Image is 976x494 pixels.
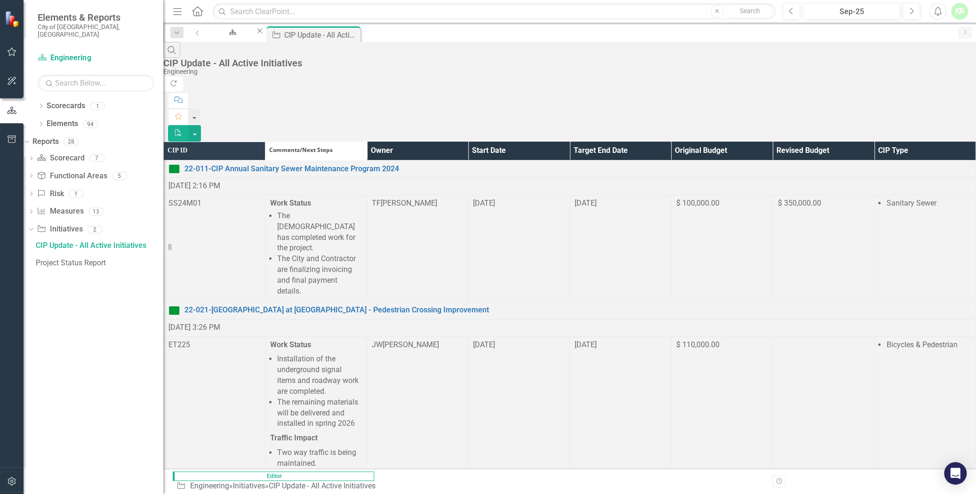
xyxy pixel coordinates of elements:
input: Search ClearPoint... [213,3,776,20]
button: KR [951,3,968,20]
span: Elements & Reports [38,12,154,23]
a: Initiatives [37,224,82,235]
a: 22-021-[GEOGRAPHIC_DATA] at [GEOGRAPHIC_DATA] - Pedestrian Crossing Improvement [184,305,971,316]
strong: Work Status [270,340,311,349]
td: Double-Click to Edit [164,195,265,302]
a: Scorecard [37,153,84,164]
a: Project Status Report [33,255,163,271]
div: Project Status Report [36,259,163,267]
a: Engineering [190,481,229,490]
div: Sep-25 [806,6,897,17]
td: Double-Click to Edit [468,195,570,302]
div: » » [176,481,379,492]
img: On Target [168,305,180,316]
small: City of [GEOGRAPHIC_DATA], [GEOGRAPHIC_DATA] [38,23,154,39]
span: Bicycles & Pedestrian [886,340,957,349]
div: JW [372,340,383,351]
button: Sep-25 [803,3,900,20]
a: Functional Areas [37,171,107,182]
a: CIP Update - All Active Initiatives [33,238,163,253]
div: CIP Update - All Active Initiatives [284,29,358,41]
td: Double-Click to Edit [265,195,367,302]
td: Double-Click to Edit Right Click for Context Menu [164,160,976,177]
a: Engineering [38,53,154,64]
button: Search [726,5,773,18]
div: [DATE] 3:26 PM [168,322,971,333]
li: The [DEMOGRAPHIC_DATA] has completed work for the project. [277,211,362,254]
div: Engineering [216,35,247,47]
div: 94 [83,120,98,128]
a: 22-011-CIP Annual Sanitary Sewer Maintenance Program 2024 [184,164,971,175]
div: CIP Update - All Active Initiatives [268,481,375,490]
div: 2 [88,225,103,233]
li: Two way traffic is being maintained. [277,447,362,469]
div: 13 [88,207,104,215]
img: ClearPoint Strategy [5,11,21,27]
div: [PERSON_NAME] [381,198,437,209]
input: Search Below... [38,75,154,91]
span: SS24M01 [168,199,201,207]
strong: Traffic Impact [270,433,318,442]
div: [PERSON_NAME] [383,340,439,351]
div: TF [372,198,381,209]
li: The remaining materials will be delivered and installed in spring 2026 [277,397,362,430]
div: 5 [112,172,127,180]
a: Measures [37,206,83,217]
span: $ 110,000.00 [676,340,720,349]
div: Open Intercom Messenger [944,462,967,485]
span: $ 100,000.00 [676,199,720,207]
li: The City and Contractor are finalizing invoicing and final payment details. [277,254,362,296]
div: 28 [64,138,79,146]
a: Risk [37,189,64,199]
div: 1 [69,190,84,198]
a: Engineering [207,26,255,38]
span: [DATE] [473,199,495,207]
td: Double-Click to Edit [773,195,874,302]
td: Double-Click to Edit [671,195,773,302]
span: [DATE] [575,340,597,349]
span: Search [739,7,760,15]
img: On Target [168,163,180,175]
td: Double-Click to Edit Right Click for Context Menu [164,302,976,319]
td: Double-Click to Edit [367,195,468,302]
span: Editor [173,471,374,481]
div: CIP Update - All Active Initiatives [163,58,971,68]
span: [DATE] [575,199,597,207]
td: Double-Click to Edit [570,195,672,302]
div: 1 [90,102,105,110]
div: CIP Update - All Active Initiatives [36,241,163,250]
span: [DATE] [473,340,495,349]
a: Reports [32,136,59,147]
div: [DATE] 2:16 PM [168,181,971,191]
div: 7 [89,154,104,162]
li: Installation of the underground signal items and roadway work are completed. [277,354,362,397]
a: Initiatives [232,481,264,490]
a: Elements [47,119,78,129]
strong: Work Status [270,199,311,207]
td: Double-Click to Edit [874,195,976,302]
span: Sanitary Sewer [886,199,936,207]
div: Engineering [163,68,971,75]
span: $ 350,000.00 [778,199,821,207]
span: ET225 [168,340,190,349]
a: Scorecards [47,101,85,112]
